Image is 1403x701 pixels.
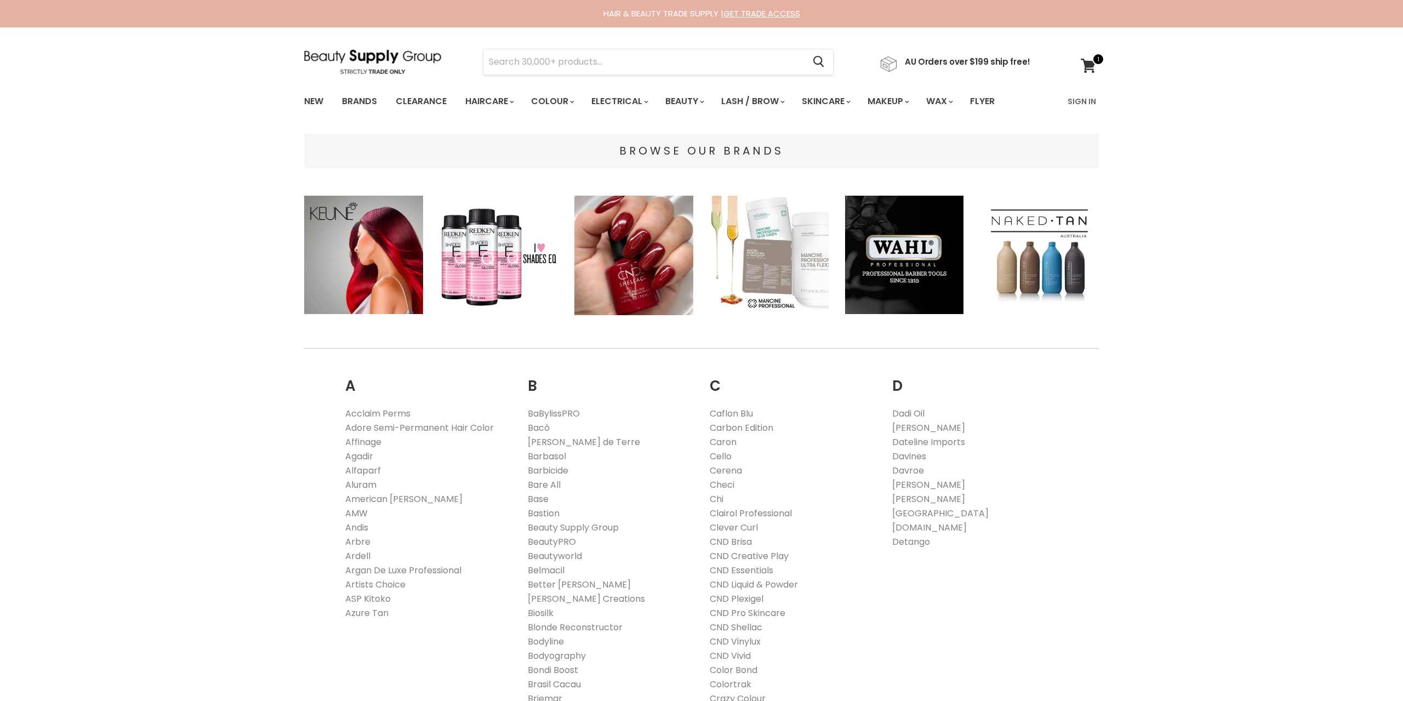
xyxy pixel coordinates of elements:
h4: BROWSE OUR BRANDS [304,145,1099,157]
a: Bare All [528,478,561,491]
a: [PERSON_NAME] [892,493,965,505]
a: Beautyworld [528,550,582,562]
a: Dadi Oil [892,407,925,420]
a: Makeup [859,90,916,113]
a: BeautyPRO [528,535,576,548]
a: Clairol Professional [710,507,792,520]
a: Bastion [528,507,560,520]
a: Acclaim Perms [345,407,410,420]
form: Product [483,49,834,75]
a: Base [528,493,549,505]
a: Agadir [345,450,373,463]
div: HAIR & BEAUTY TRADE SUPPLY | [290,8,1113,19]
a: [DOMAIN_NAME] [892,521,967,534]
a: [PERSON_NAME] de Terre [528,436,640,448]
a: Brasil Cacau [528,678,581,691]
a: Affinage [345,436,381,448]
a: AMW [345,507,368,520]
a: Dateline Imports [892,436,965,448]
a: Blonde Reconstructor [528,621,623,634]
a: Beauty Supply Group [528,521,619,534]
a: Brands [334,90,385,113]
h2: B [528,361,694,397]
a: Barbasol [528,450,566,463]
a: Davroe [892,464,924,477]
a: Bondi Boost [528,664,578,676]
a: Colour [523,90,581,113]
a: CND Vivid [710,649,751,662]
ul: Main menu [296,86,1032,117]
a: CND Essentials [710,564,773,577]
a: Beauty [657,90,711,113]
a: Bodyline [528,635,564,648]
a: Aluram [345,478,377,491]
a: Carbon Edition [710,421,773,434]
a: Colortrak [710,678,751,691]
a: Alfaparf [345,464,381,477]
a: Detango [892,535,930,548]
a: Sign In [1061,90,1103,113]
a: Belmacil [528,564,564,577]
a: Wax [918,90,960,113]
a: Better [PERSON_NAME] [528,578,631,591]
a: [PERSON_NAME] Creations [528,592,645,605]
a: Clever Curl [710,521,758,534]
a: Electrical [583,90,655,113]
a: American [PERSON_NAME] [345,493,463,505]
a: Skincare [794,90,857,113]
button: Search [804,49,833,75]
a: Clearance [387,90,455,113]
a: [PERSON_NAME] [892,478,965,491]
a: [PERSON_NAME] [892,421,965,434]
nav: Main [290,86,1113,117]
a: ASP Kitoko [345,592,391,605]
a: BaBylissPRO [528,407,580,420]
a: Lash / Brow [713,90,791,113]
a: Checi [710,478,734,491]
a: Color Bond [710,664,757,676]
input: Search [483,49,804,75]
h2: A [345,361,511,397]
a: Chi [710,493,723,505]
a: Azure Tan [345,607,389,619]
a: Artists Choice [345,578,406,591]
a: [GEOGRAPHIC_DATA] [892,507,989,520]
a: CND Brisa [710,535,752,548]
a: CND Plexigel [710,592,763,605]
a: CND Shellac [710,621,762,634]
a: Caflon Blu [710,407,753,420]
a: Bacò [528,421,550,434]
a: Davines [892,450,926,463]
a: GET TRADE ACCESS [723,8,800,19]
a: Andis [345,521,368,534]
a: Biosilk [528,607,554,619]
a: Cello [710,450,732,463]
a: Flyer [962,90,1003,113]
a: CND Creative Play [710,550,789,562]
h2: C [710,361,876,397]
a: Caron [710,436,737,448]
a: Ardell [345,550,370,562]
a: Argan De Luxe Professional [345,564,461,577]
a: Arbre [345,535,370,548]
a: Cerena [710,464,742,477]
h2: D [892,361,1058,397]
a: CND Pro Skincare [710,607,785,619]
a: New [296,90,332,113]
a: Adore Semi-Permanent Hair Color [345,421,494,434]
a: Barbicide [528,464,568,477]
a: Bodyography [528,649,586,662]
a: CND Vinylux [710,635,761,648]
a: CND Liquid & Powder [710,578,798,591]
a: Haircare [457,90,521,113]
